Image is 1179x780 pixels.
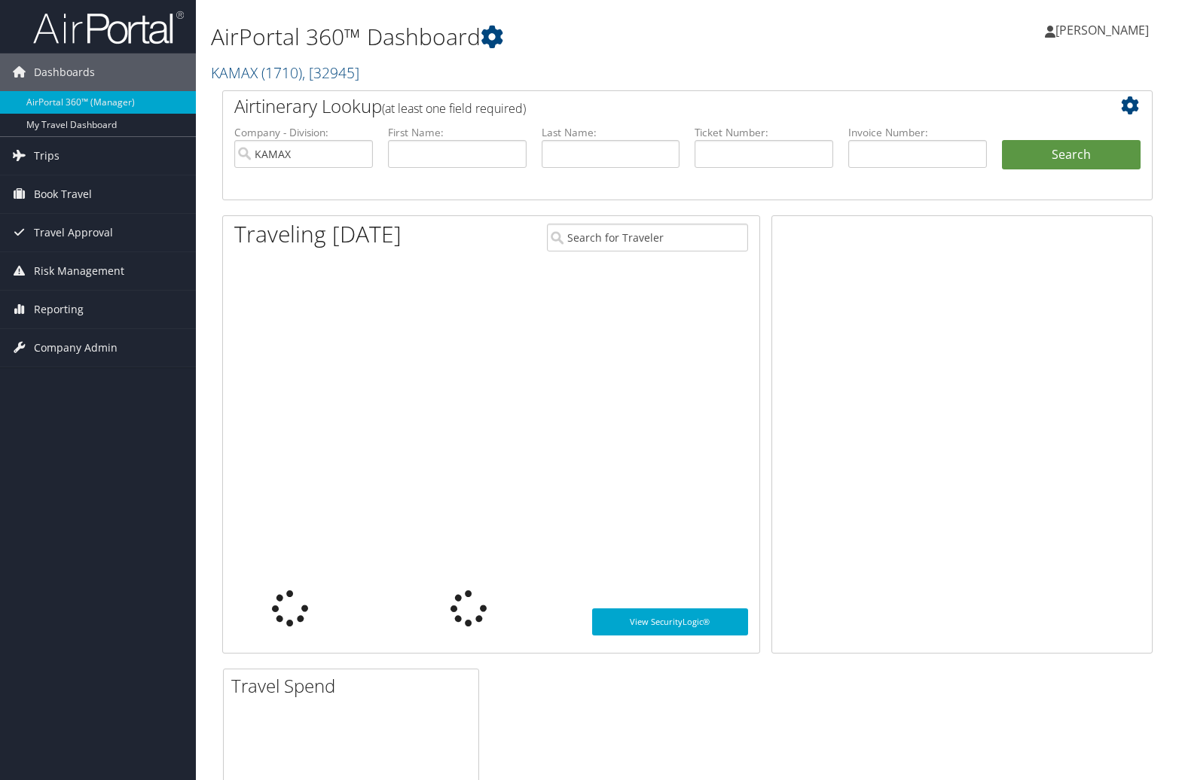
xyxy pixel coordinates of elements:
[1055,22,1149,38] span: [PERSON_NAME]
[234,125,373,140] label: Company - Division:
[547,224,748,251] input: Search for Traveler
[234,93,1063,119] h2: Airtinerary Lookup
[34,137,60,175] span: Trips
[695,125,833,140] label: Ticket Number:
[34,291,84,328] span: Reporting
[34,252,124,290] span: Risk Management
[382,100,526,117] span: (at least one field required)
[231,673,478,699] h2: Travel Spend
[388,125,527,140] label: First Name:
[34,214,113,251] span: Travel Approval
[261,62,302,83] span: ( 1710 )
[34,53,95,91] span: Dashboards
[1002,140,1141,170] button: Search
[1045,8,1164,53] a: [PERSON_NAME]
[211,62,359,83] a: KAMAX
[848,125,987,140] label: Invoice Number:
[234,218,402,250] h1: Traveling [DATE]
[34,175,92,213] span: Book Travel
[592,608,748,635] a: View SecurityLogic®
[542,125,680,140] label: Last Name:
[34,329,118,367] span: Company Admin
[302,62,359,83] span: , [ 32945 ]
[33,10,184,45] img: airportal-logo.png
[211,21,846,53] h1: AirPortal 360™ Dashboard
